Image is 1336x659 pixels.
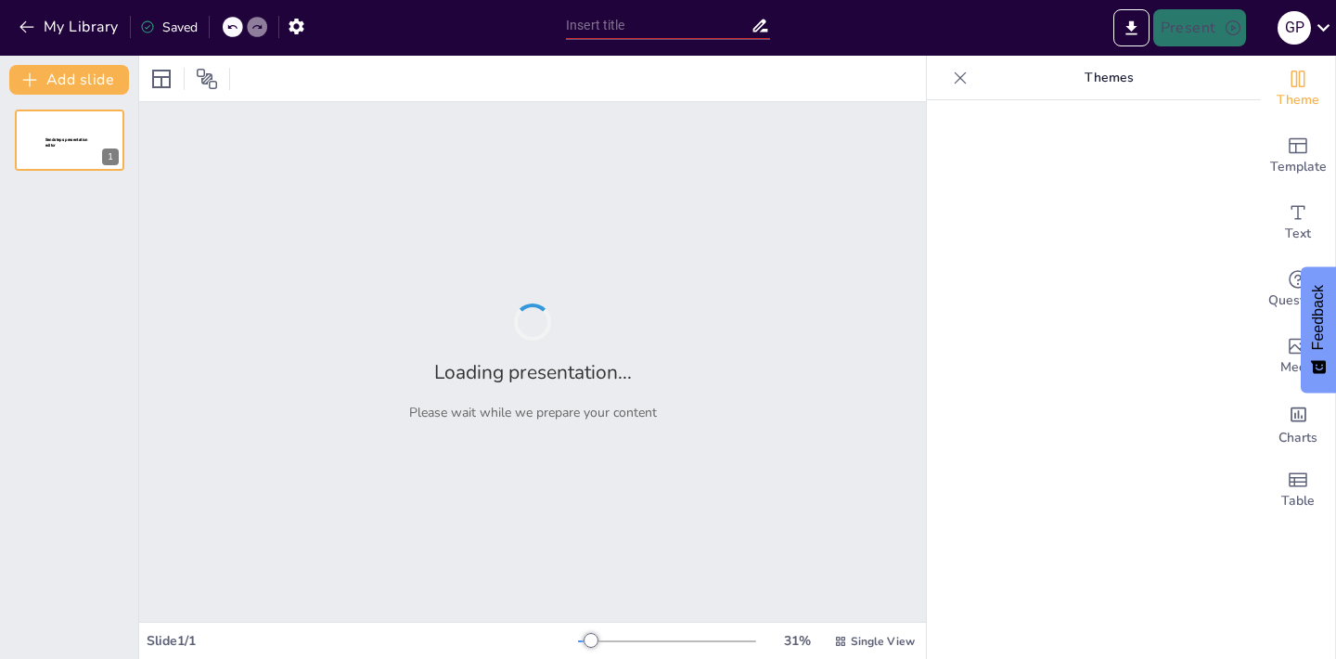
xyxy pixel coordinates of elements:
[1113,9,1150,46] button: Export to PowerPoint
[1278,9,1311,46] button: G P
[851,634,915,649] span: Single View
[775,632,819,650] div: 31 %
[1310,285,1327,350] span: Feedback
[1153,9,1246,46] button: Present
[9,65,129,95] button: Add slide
[434,359,632,385] h2: Loading presentation...
[1281,491,1315,511] span: Table
[1278,428,1317,448] span: Charts
[102,149,119,165] div: 1
[1261,256,1335,323] div: Get real-time input from your audience
[1261,457,1335,523] div: Add a table
[1261,390,1335,457] div: Add charts and graphs
[1277,90,1319,110] span: Theme
[1268,291,1329,311] span: Questions
[1278,11,1311,45] div: G P
[14,12,126,42] button: My Library
[147,632,578,650] div: Slide 1 / 1
[140,19,198,36] div: Saved
[975,56,1242,100] p: Themes
[1270,157,1327,177] span: Template
[45,137,88,148] span: Sendsteps presentation editor
[1280,357,1317,378] span: Media
[15,110,124,171] div: 1
[1301,266,1336,393] button: Feedback - Show survey
[409,404,657,421] p: Please wait while we prepare your content
[196,68,218,90] span: Position
[1261,323,1335,390] div: Add images, graphics, shapes or video
[147,64,176,94] div: Layout
[1261,123,1335,189] div: Add ready made slides
[566,12,751,39] input: Insert title
[1261,56,1335,123] div: Change the overall theme
[1261,189,1335,256] div: Add text boxes
[1285,224,1311,244] span: Text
